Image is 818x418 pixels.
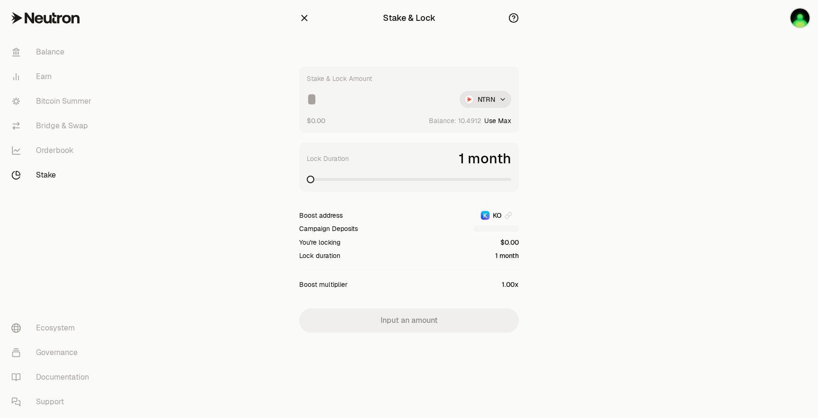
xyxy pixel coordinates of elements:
button: KeplrKO [473,211,519,220]
div: Boost multiplier [299,280,347,289]
a: Earn [4,64,102,89]
div: Stake & Lock [383,11,436,25]
a: Support [4,390,102,414]
div: You're locking [299,238,340,247]
div: 1.00x [502,280,519,289]
div: Stake & Lock Amount [307,74,372,83]
div: 1 month [495,251,519,260]
img: NTRN Logo [465,95,473,104]
a: Bridge & Swap [4,114,102,138]
span: 1 month [459,150,511,167]
button: $0.00 [307,116,325,125]
div: Boost address [299,211,343,220]
a: Ecosystem [4,316,102,340]
a: Governance [4,340,102,365]
a: Balance [4,40,102,64]
a: Documentation [4,365,102,390]
button: NTRN LogoNTRN [460,91,511,108]
a: Bitcoin Summer [4,89,102,114]
div: Campaign Deposits [299,224,358,233]
span: Balance: [429,116,456,125]
span: KO [493,211,502,220]
a: Stake [4,163,102,187]
img: Keplr [481,211,489,220]
img: KO [791,9,809,27]
div: Lock duration [299,251,340,260]
label: Lock Duration [307,154,349,163]
a: Orderbook [4,138,102,163]
button: Use Max [484,116,511,125]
